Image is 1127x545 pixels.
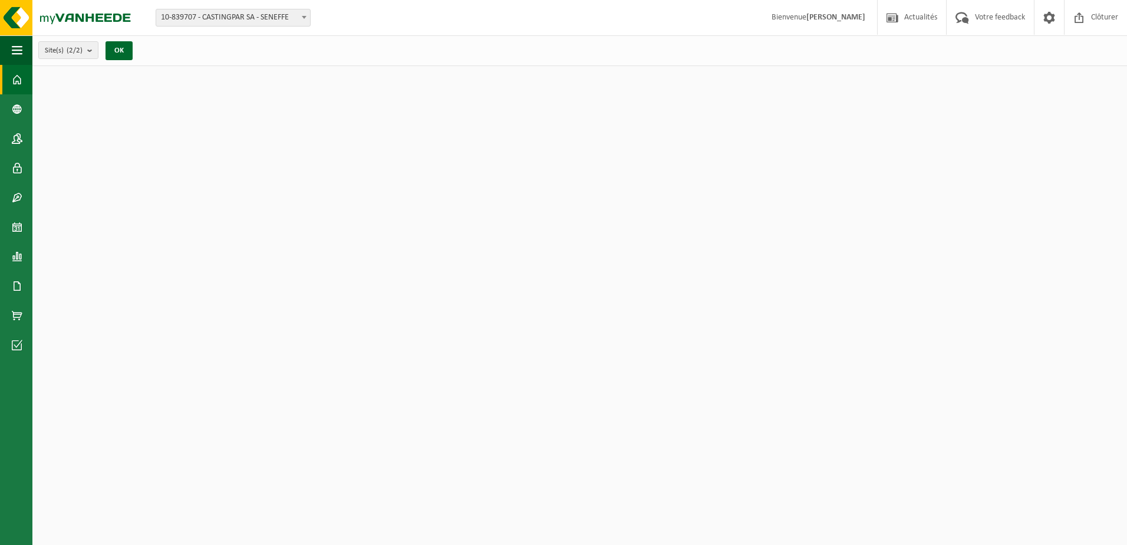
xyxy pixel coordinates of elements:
[45,42,83,60] span: Site(s)
[106,41,133,60] button: OK
[156,9,311,27] span: 10-839707 - CASTINGPAR SA - SENEFFE
[156,9,310,26] span: 10-839707 - CASTINGPAR SA - SENEFFE
[67,47,83,54] count: (2/2)
[38,41,98,59] button: Site(s)(2/2)
[806,13,865,22] strong: [PERSON_NAME]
